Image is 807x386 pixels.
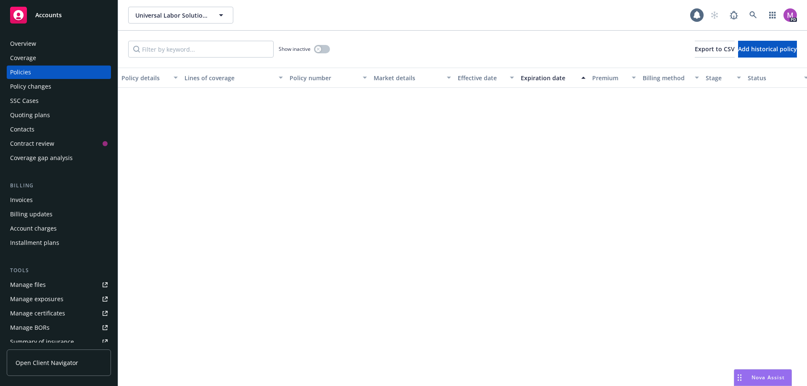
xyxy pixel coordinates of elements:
[706,74,732,82] div: Stage
[121,74,169,82] div: Policy details
[7,51,111,65] a: Coverage
[10,94,39,108] div: SSC Cases
[7,207,111,221] a: Billing updates
[10,193,33,207] div: Invoices
[7,108,111,122] a: Quoting plans
[454,68,517,88] button: Effective date
[748,74,799,82] div: Status
[734,369,792,386] button: Nova Assist
[7,66,111,79] a: Policies
[738,45,797,53] span: Add historical policy
[10,123,34,136] div: Contacts
[10,207,53,221] div: Billing updates
[706,7,723,24] a: Start snowing
[10,236,59,249] div: Installment plans
[695,45,735,53] span: Export to CSV
[290,74,358,82] div: Policy number
[7,307,111,320] a: Manage certificates
[135,11,208,20] span: Universal Labor Solutions, Inc.
[7,278,111,291] a: Manage files
[279,45,311,53] span: Show inactive
[702,68,744,88] button: Stage
[10,66,31,79] div: Policies
[639,68,702,88] button: Billing method
[458,74,505,82] div: Effective date
[7,292,111,306] a: Manage exposures
[592,74,627,82] div: Premium
[783,8,797,22] img: photo
[128,7,233,24] button: Universal Labor Solutions, Inc.
[35,12,62,18] span: Accounts
[10,108,50,122] div: Quoting plans
[128,41,274,58] input: Filter by keyword...
[7,266,111,275] div: Tools
[10,321,50,334] div: Manage BORs
[185,74,274,82] div: Lines of coverage
[589,68,639,88] button: Premium
[7,3,111,27] a: Accounts
[16,358,78,367] span: Open Client Navigator
[10,335,74,349] div: Summary of insurance
[118,68,181,88] button: Policy details
[374,74,442,82] div: Market details
[7,222,111,235] a: Account charges
[7,94,111,108] a: SSC Cases
[521,74,576,82] div: Expiration date
[370,68,454,88] button: Market details
[745,7,762,24] a: Search
[10,292,63,306] div: Manage exposures
[7,193,111,207] a: Invoices
[738,41,797,58] button: Add historical policy
[725,7,742,24] a: Report a Bug
[7,123,111,136] a: Contacts
[7,321,111,334] a: Manage BORs
[10,278,46,291] div: Manage files
[7,137,111,150] a: Contract review
[7,236,111,249] a: Installment plans
[10,80,51,93] div: Policy changes
[517,68,589,88] button: Expiration date
[10,37,36,50] div: Overview
[286,68,370,88] button: Policy number
[7,335,111,349] a: Summary of insurance
[181,68,286,88] button: Lines of coverage
[734,370,745,386] div: Drag to move
[764,7,781,24] a: Switch app
[695,41,735,58] button: Export to CSV
[643,74,690,82] div: Billing method
[7,181,111,190] div: Billing
[7,80,111,93] a: Policy changes
[10,51,36,65] div: Coverage
[10,222,57,235] div: Account charges
[7,37,111,50] a: Overview
[10,137,54,150] div: Contract review
[7,151,111,165] a: Coverage gap analysis
[10,307,65,320] div: Manage certificates
[10,151,73,165] div: Coverage gap analysis
[752,374,785,381] span: Nova Assist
